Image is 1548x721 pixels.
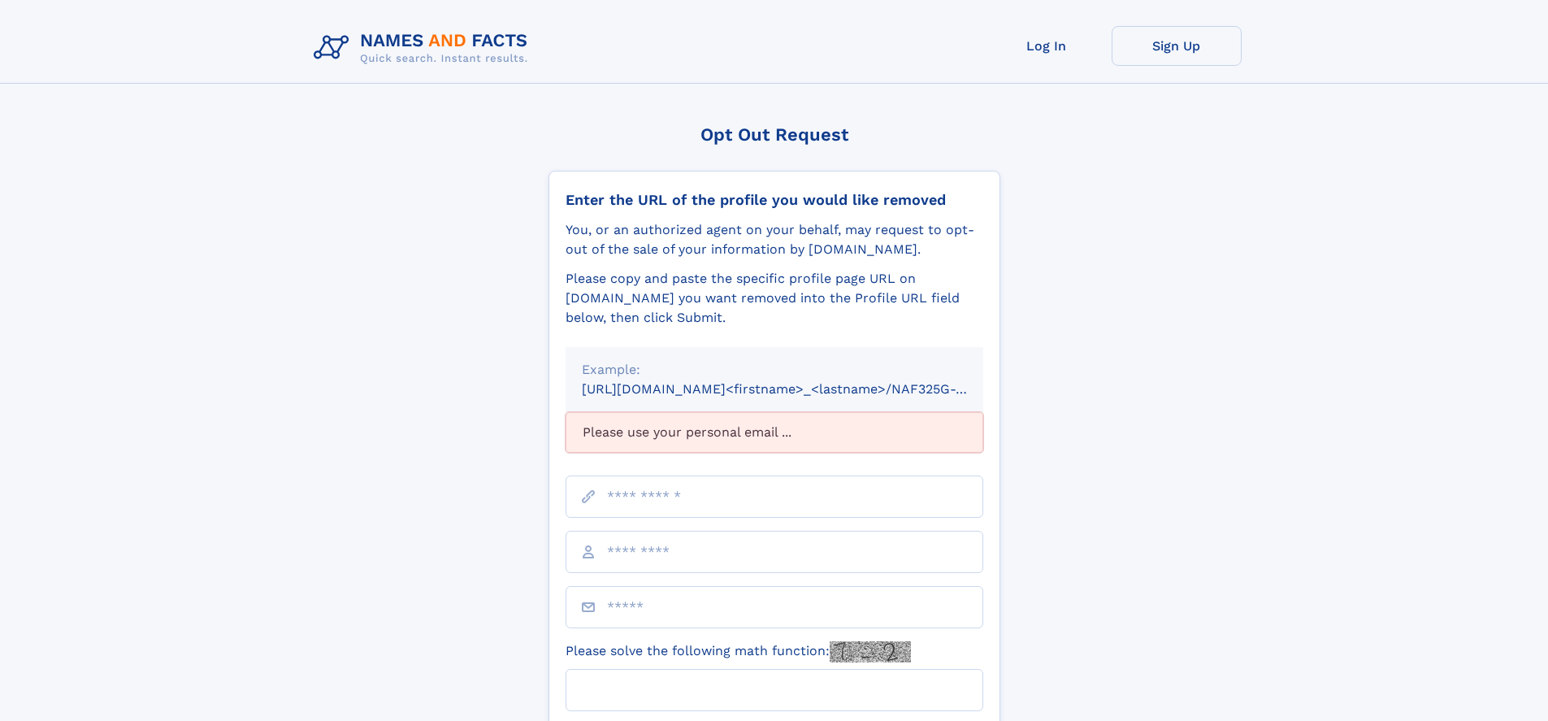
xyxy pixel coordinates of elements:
a: Sign Up [1112,26,1242,66]
div: Opt Out Request [549,124,1000,145]
img: Logo Names and Facts [307,26,541,70]
small: [URL][DOMAIN_NAME]<firstname>_<lastname>/NAF325G-xxxxxxxx [582,381,1014,397]
div: Please copy and paste the specific profile page URL on [DOMAIN_NAME] you want removed into the Pr... [566,269,983,328]
div: Please use your personal email ... [566,412,983,453]
div: Enter the URL of the profile you would like removed [566,191,983,209]
div: You, or an authorized agent on your behalf, may request to opt-out of the sale of your informatio... [566,220,983,259]
label: Please solve the following math function: [566,641,911,662]
a: Log In [982,26,1112,66]
div: Example: [582,360,967,380]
